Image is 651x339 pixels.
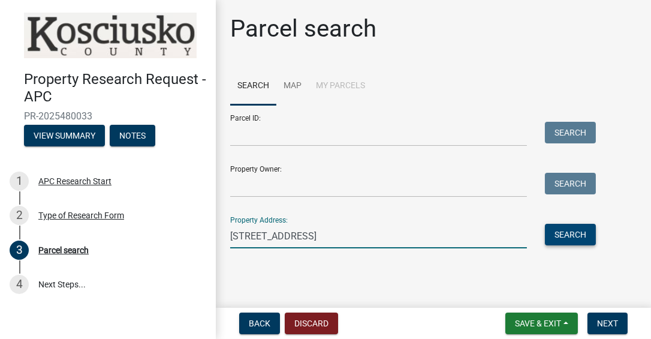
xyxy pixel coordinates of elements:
[505,313,578,334] button: Save & Exit
[230,14,376,43] h1: Parcel search
[10,241,29,260] div: 3
[545,122,596,143] button: Search
[24,71,206,106] h4: Property Research Request - APC
[10,172,29,191] div: 1
[545,173,596,194] button: Search
[230,67,276,106] a: Search
[38,211,124,220] div: Type of Research Form
[10,275,29,294] div: 4
[276,67,309,106] a: Map
[515,319,561,328] span: Save & Exit
[24,13,197,58] img: Kosciusko County, Indiana
[597,319,618,328] span: Next
[24,125,105,146] button: View Summary
[24,131,105,141] wm-modal-confirm: Summary
[24,110,192,122] span: PR-2025480033
[38,177,111,185] div: APC Research Start
[10,206,29,225] div: 2
[249,319,270,328] span: Back
[239,313,280,334] button: Back
[545,224,596,245] button: Search
[587,313,628,334] button: Next
[110,131,155,141] wm-modal-confirm: Notes
[38,246,89,254] div: Parcel search
[110,125,155,146] button: Notes
[285,313,338,334] button: Discard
